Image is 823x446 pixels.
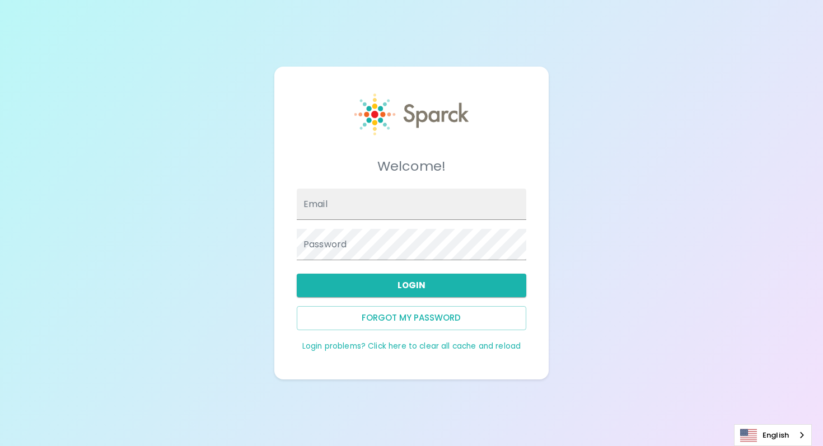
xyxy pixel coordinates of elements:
img: Sparck logo [354,93,469,135]
button: Forgot my password [297,306,526,330]
a: Login problems? Click here to clear all cache and reload [302,341,521,351]
button: Login [297,274,526,297]
a: English [735,425,811,445]
h5: Welcome! [297,157,526,175]
aside: Language selected: English [734,424,812,446]
div: Language [734,424,812,446]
